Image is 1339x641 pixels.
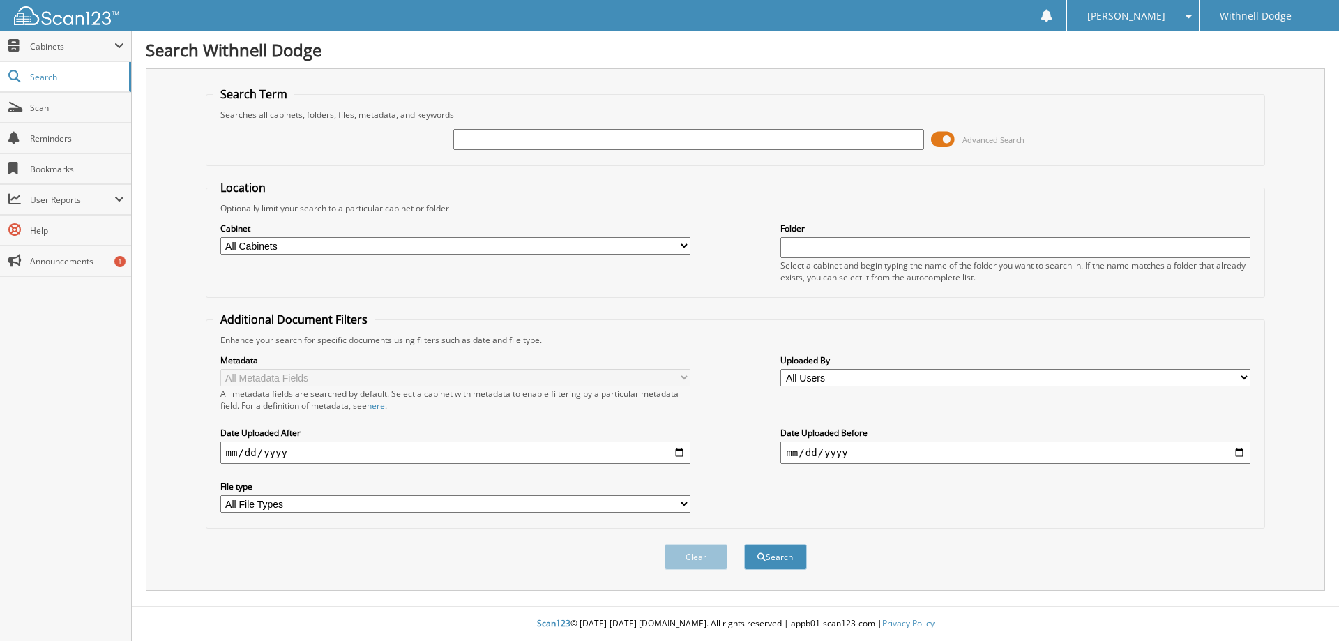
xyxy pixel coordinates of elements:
span: User Reports [30,194,114,206]
span: Scan [30,102,124,114]
div: 1 [114,256,126,267]
div: Optionally limit your search to a particular cabinet or folder [213,202,1258,214]
span: Search [30,71,122,83]
button: Clear [665,544,727,570]
div: Enhance your search for specific documents using filters such as date and file type. [213,334,1258,346]
h1: Search Withnell Dodge [146,38,1325,61]
span: Announcements [30,255,124,267]
span: Scan123 [537,617,570,629]
label: Metadata [220,354,690,366]
label: Cabinet [220,223,690,234]
span: Cabinets [30,40,114,52]
div: All metadata fields are searched by default. Select a cabinet with metadata to enable filtering b... [220,388,690,412]
a: Privacy Policy [882,617,935,629]
div: © [DATE]-[DATE] [DOMAIN_NAME]. All rights reserved | appb01-scan123-com | [132,607,1339,641]
span: Advanced Search [962,135,1024,145]
div: Searches all cabinets, folders, files, metadata, and keywords [213,109,1258,121]
span: Help [30,225,124,236]
span: Reminders [30,133,124,144]
span: Withnell Dodge [1220,12,1292,20]
img: scan123-logo-white.svg [14,6,119,25]
legend: Search Term [213,86,294,102]
label: File type [220,481,690,492]
a: here [367,400,385,412]
span: [PERSON_NAME] [1087,12,1165,20]
legend: Location [213,180,273,195]
label: Date Uploaded Before [780,427,1250,439]
label: Date Uploaded After [220,427,690,439]
input: end [780,442,1250,464]
button: Search [744,544,807,570]
label: Uploaded By [780,354,1250,366]
legend: Additional Document Filters [213,312,375,327]
input: start [220,442,690,464]
label: Folder [780,223,1250,234]
span: Bookmarks [30,163,124,175]
div: Select a cabinet and begin typing the name of the folder you want to search in. If the name match... [780,259,1250,283]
